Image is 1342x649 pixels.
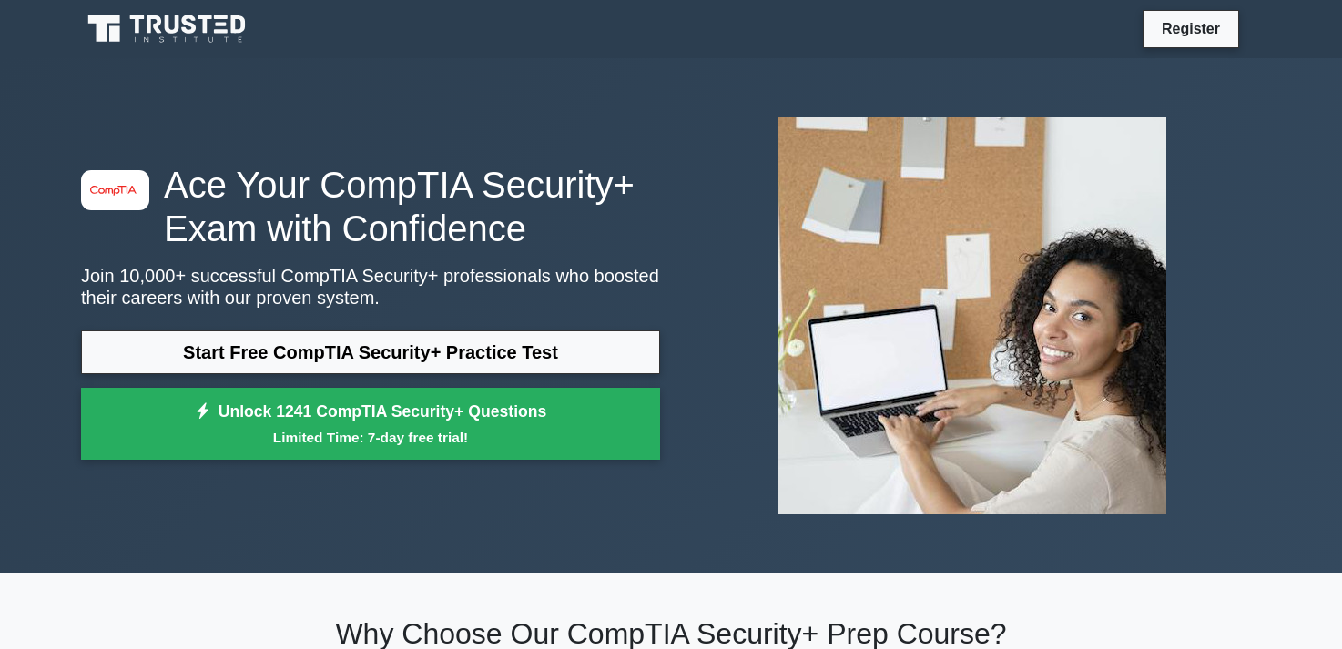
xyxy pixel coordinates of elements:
p: Join 10,000+ successful CompTIA Security+ professionals who boosted their careers with our proven... [81,265,660,309]
h1: Ace Your CompTIA Security+ Exam with Confidence [81,163,660,250]
small: Limited Time: 7-day free trial! [104,427,637,448]
a: Register [1151,17,1231,40]
a: Unlock 1241 CompTIA Security+ QuestionsLimited Time: 7-day free trial! [81,388,660,461]
a: Start Free CompTIA Security+ Practice Test [81,330,660,374]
